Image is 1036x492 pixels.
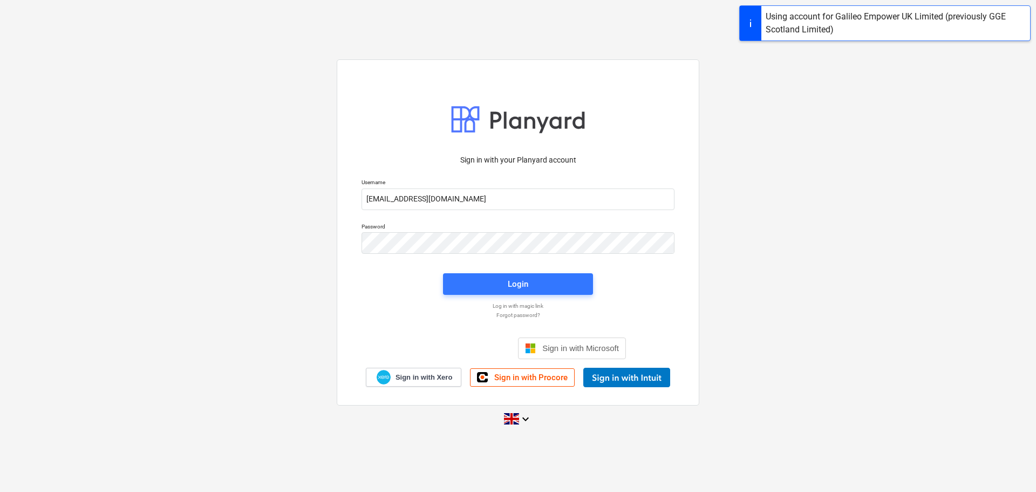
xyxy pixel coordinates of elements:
[396,373,452,382] span: Sign in with Xero
[362,154,674,166] p: Sign in with your Planyard account
[508,277,528,291] div: Login
[405,336,515,360] iframe: Sign in with Google Button
[525,343,536,354] img: Microsoft logo
[362,179,674,188] p: Username
[542,343,619,353] span: Sign in with Microsoft
[362,188,674,210] input: Username
[766,10,1026,36] div: Using account for Galileo Empower UK Limited (previously GGE Scotland Limited)
[366,368,462,387] a: Sign in with Xero
[443,273,593,295] button: Login
[519,413,532,426] i: keyboard_arrow_down
[377,370,391,385] img: Xero logo
[362,223,674,232] p: Password
[356,302,680,309] a: Log in with magic link
[470,368,575,387] a: Sign in with Procore
[356,312,680,319] a: Forgot password?
[494,373,568,382] span: Sign in with Procore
